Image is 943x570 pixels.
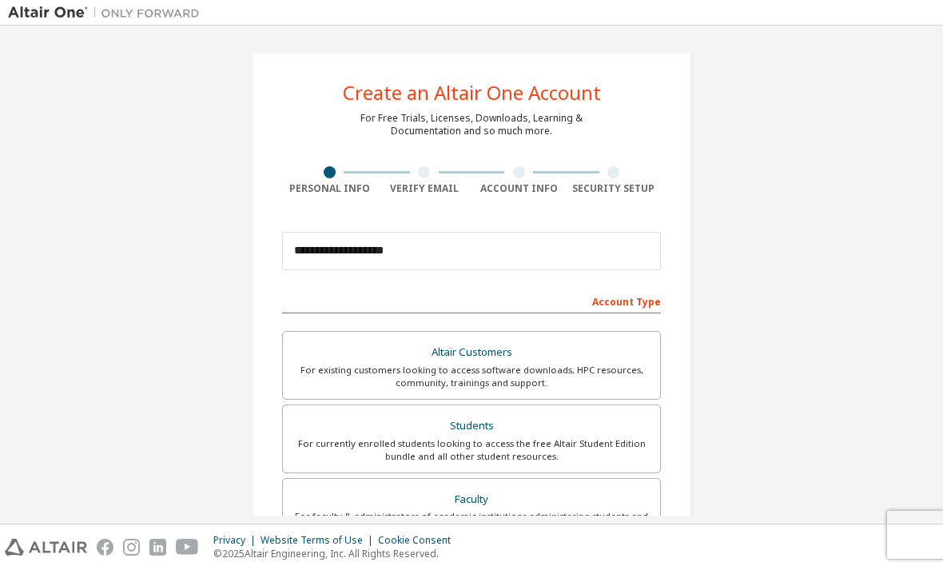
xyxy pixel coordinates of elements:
[176,539,199,556] img: youtube.svg
[360,112,583,138] div: For Free Trials, Licenses, Downloads, Learning & Documentation and so much more.
[282,182,377,195] div: Personal Info
[567,182,662,195] div: Security Setup
[471,182,567,195] div: Account Info
[292,510,651,536] div: For faculty & administrators of academic institutions administering students and accessing softwa...
[123,539,140,556] img: instagram.svg
[343,83,601,102] div: Create an Altair One Account
[282,288,661,313] div: Account Type
[97,539,113,556] img: facebook.svg
[292,488,651,511] div: Faculty
[149,539,166,556] img: linkedin.svg
[378,534,460,547] div: Cookie Consent
[213,547,460,560] p: © 2025 Altair Engineering, Inc. All Rights Reserved.
[292,437,651,463] div: For currently enrolled students looking to access the free Altair Student Edition bundle and all ...
[292,364,651,389] div: For existing customers looking to access software downloads, HPC resources, community, trainings ...
[292,415,651,437] div: Students
[8,5,208,21] img: Altair One
[213,534,261,547] div: Privacy
[292,341,651,364] div: Altair Customers
[377,182,472,195] div: Verify Email
[261,534,378,547] div: Website Terms of Use
[5,539,87,556] img: altair_logo.svg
